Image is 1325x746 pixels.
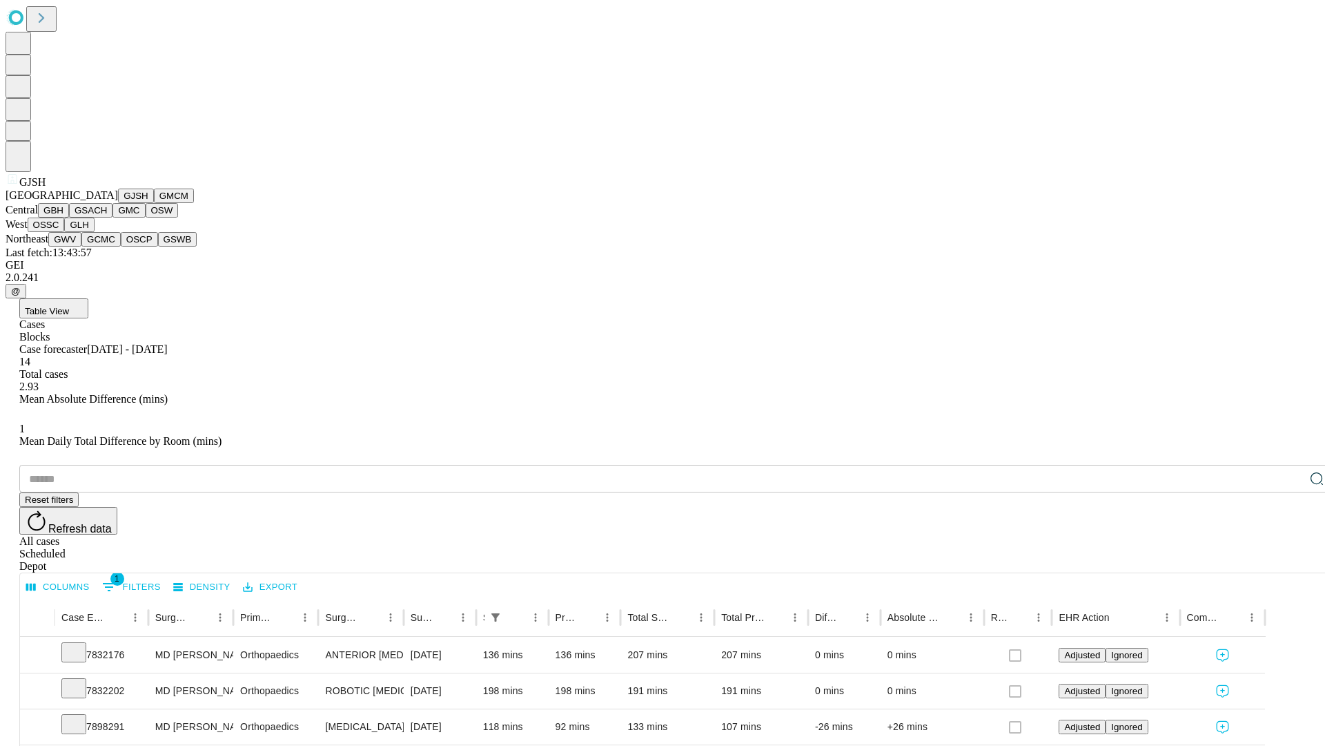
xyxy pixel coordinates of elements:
[858,608,877,627] button: Menu
[325,673,396,709] div: ROBOTIC [MEDICAL_DATA] KNEE TOTAL
[721,612,765,623] div: Total Predicted Duration
[276,608,295,627] button: Sort
[6,218,28,230] span: West
[556,612,578,623] div: Predicted In Room Duration
[1157,608,1177,627] button: Menu
[556,673,614,709] div: 198 mins
[627,709,707,745] div: 133 mins
[434,608,453,627] button: Sort
[19,343,87,355] span: Case forecaster
[627,612,671,623] div: Total Scheduled Duration
[126,608,145,627] button: Menu
[239,577,301,598] button: Export
[411,612,433,623] div: Surgery Date
[838,608,858,627] button: Sort
[1106,684,1148,698] button: Ignored
[19,492,79,507] button: Reset filters
[11,286,21,296] span: @
[887,612,941,623] div: Absolute Difference
[1111,686,1142,696] span: Ignored
[325,709,396,745] div: [MEDICAL_DATA] MEDIAL AND LATERAL MENISCECTOMY
[325,612,360,623] div: Surgery Name
[48,523,112,535] span: Refresh data
[87,343,167,355] span: [DATE] - [DATE]
[526,608,545,627] button: Menu
[64,218,94,232] button: GLH
[887,638,977,673] div: 0 mins
[38,203,69,218] button: GBH
[1029,608,1048,627] button: Menu
[325,638,396,673] div: ANTERIOR [MEDICAL_DATA] TOTAL HIP
[99,576,164,598] button: Show filters
[556,638,614,673] div: 136 mins
[19,176,46,188] span: GJSH
[110,572,124,586] span: 1
[240,612,275,623] div: Primary Service
[507,608,526,627] button: Sort
[6,247,92,258] span: Last fetch: 13:43:57
[6,271,1319,284] div: 2.0.241
[691,608,711,627] button: Menu
[61,638,141,673] div: 7832176
[961,608,981,627] button: Menu
[81,232,121,247] button: GCMC
[118,189,154,203] button: GJSH
[483,709,542,745] div: 118 mins
[28,218,65,232] button: OSSC
[1111,650,1142,660] span: Ignored
[112,203,145,218] button: GMC
[815,709,874,745] div: -26 mins
[556,709,614,745] div: 92 mins
[146,203,179,218] button: OSW
[411,709,469,745] div: [DATE]
[1111,722,1142,732] span: Ignored
[887,673,977,709] div: 0 mins
[19,368,68,380] span: Total cases
[578,608,598,627] button: Sort
[19,507,117,535] button: Refresh data
[295,608,315,627] button: Menu
[887,709,977,745] div: +26 mins
[815,638,874,673] div: 0 mins
[240,638,311,673] div: Orthopaedics
[1059,684,1106,698] button: Adjusted
[240,709,311,745] div: Orthopaedics
[411,673,469,709] div: [DATE]
[483,673,542,709] div: 198 mins
[942,608,961,627] button: Sort
[61,673,141,709] div: 7832202
[1010,608,1029,627] button: Sort
[6,204,38,216] span: Central
[210,608,230,627] button: Menu
[598,608,617,627] button: Menu
[69,203,112,218] button: GSACH
[106,608,126,627] button: Sort
[6,233,48,245] span: Northeast
[48,232,81,247] button: GWV
[191,608,210,627] button: Sort
[154,189,194,203] button: GMCM
[19,435,222,447] span: Mean Daily Total Difference by Room (mins)
[453,608,473,627] button: Menu
[1106,648,1148,662] button: Ignored
[483,638,542,673] div: 136 mins
[27,644,48,668] button: Expand
[1059,648,1106,662] button: Adjusted
[19,356,30,367] span: 14
[23,577,93,598] button: Select columns
[61,612,105,623] div: Case Epic Id
[815,673,874,709] div: 0 mins
[1187,612,1221,623] div: Comments
[25,306,69,316] span: Table View
[25,495,73,505] span: Reset filters
[486,608,505,627] div: 1 active filter
[121,232,158,247] button: OSCP
[1106,720,1148,734] button: Ignored
[19,381,39,392] span: 2.93
[1064,722,1100,732] span: Adjusted
[1064,686,1100,696] span: Adjusted
[27,680,48,704] button: Expand
[721,638,801,673] div: 207 mins
[155,709,226,745] div: MD [PERSON_NAME] [PERSON_NAME]
[627,638,707,673] div: 207 mins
